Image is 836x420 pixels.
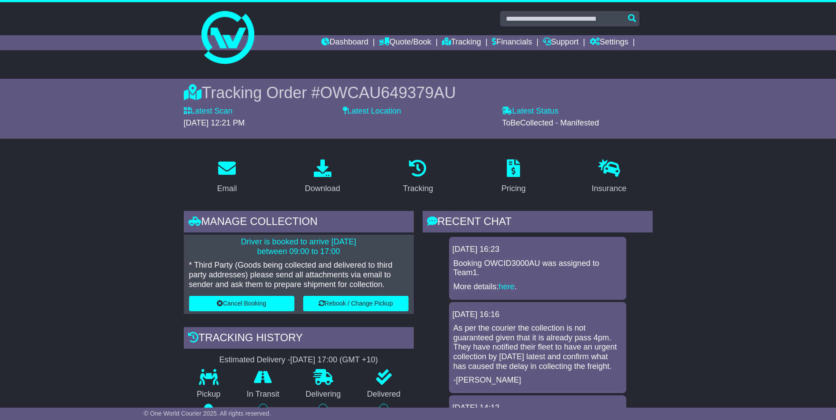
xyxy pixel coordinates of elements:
[184,390,234,399] p: Pickup
[211,156,242,198] a: Email
[453,376,622,385] p: -[PERSON_NAME]
[320,84,456,102] span: OWCAU649379AU
[343,107,401,116] label: Latest Location
[299,156,346,198] a: Download
[379,35,431,50] a: Quote/Book
[423,211,653,235] div: RECENT CHAT
[453,282,622,292] p: More details: .
[590,35,628,50] a: Settings
[403,183,433,195] div: Tracking
[184,327,414,351] div: Tracking history
[502,183,526,195] div: Pricing
[496,156,531,198] a: Pricing
[184,107,233,116] label: Latest Scan
[442,35,481,50] a: Tracking
[453,310,623,320] div: [DATE] 16:16
[189,296,294,311] button: Cancel Booking
[184,83,653,102] div: Tracking Order #
[502,107,558,116] label: Latest Status
[184,211,414,235] div: Manage collection
[217,183,237,195] div: Email
[492,35,532,50] a: Financials
[586,156,632,198] a: Insurance
[293,390,354,399] p: Delivering
[502,118,599,127] span: ToBeCollected - Manifested
[543,35,579,50] a: Support
[592,183,627,195] div: Insurance
[290,355,378,365] div: [DATE] 17:00 (GMT +10)
[453,245,623,254] div: [DATE] 16:23
[189,261,409,289] p: * Third Party (Goods being collected and delivered to third party addresses) please send all atta...
[234,390,293,399] p: In Transit
[453,403,623,413] div: [DATE] 14:12
[184,118,245,127] span: [DATE] 12:21 PM
[305,183,340,195] div: Download
[189,237,409,256] p: Driver is booked to arrive [DATE] between 09:00 to 17:00
[453,324,622,371] p: As per the courier the collection is not guaranteed given that it is already pass 4pm. They have ...
[354,390,414,399] p: Delivered
[144,410,271,417] span: © One World Courier 2025. All rights reserved.
[321,35,368,50] a: Dashboard
[499,282,515,291] a: here
[184,355,414,365] div: Estimated Delivery -
[453,259,622,278] p: Booking OWCID3000AU was assigned to Team1.
[303,296,409,311] button: Rebook / Change Pickup
[397,156,438,198] a: Tracking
